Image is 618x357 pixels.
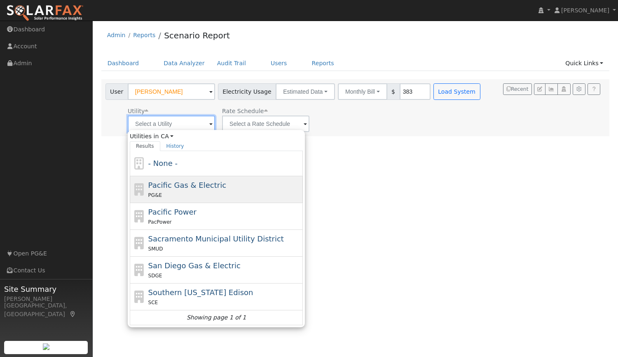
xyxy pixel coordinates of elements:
[69,311,77,317] a: Map
[6,5,84,22] img: SolarFax
[157,56,211,71] a: Data Analyzer
[265,56,293,71] a: Users
[545,83,558,95] button: Multi-Series Graph
[187,313,246,322] i: Showing page 1 of 1
[588,83,600,95] a: Help Link
[148,300,158,305] span: SCE
[128,107,215,116] div: Utility
[338,83,387,100] button: Monthly Bill
[148,219,172,225] span: PacPower
[534,83,545,95] button: Edit User
[561,7,609,14] span: [PERSON_NAME]
[164,31,230,40] a: Scenario Report
[4,284,88,295] span: Site Summary
[130,132,303,141] span: Utilities in
[211,56,252,71] a: Audit Trail
[43,343,49,350] img: retrieve
[433,83,480,100] button: Load System
[105,83,128,100] span: User
[4,301,88,319] div: [GEOGRAPHIC_DATA], [GEOGRAPHIC_DATA]
[503,83,532,95] button: Recent
[107,32,126,38] a: Admin
[218,83,276,100] span: Electricity Usage
[128,116,215,132] input: Select a Utility
[4,295,88,303] div: [PERSON_NAME]
[130,141,160,151] a: Results
[148,181,226,189] span: Pacific Gas & Electric
[276,83,335,100] button: Estimated Data
[387,83,400,100] span: $
[559,56,609,71] a: Quick Links
[148,273,162,279] span: SDGE
[222,108,267,114] span: Alias: None
[160,141,190,151] a: History
[148,288,253,297] span: Southern [US_STATE] Edison
[148,208,197,216] span: Pacific Power
[148,246,163,252] span: SMUD
[222,116,309,132] input: Select a Rate Schedule
[161,132,173,141] a: CA
[148,234,284,243] span: Sacramento Municipal Utility District
[133,32,155,38] a: Reports
[148,261,241,270] span: San Diego Gas & Electric
[128,83,215,100] input: Select a User
[573,83,585,95] button: Settings
[148,192,162,198] span: PG&E
[557,83,570,95] button: Login As
[148,159,178,168] span: - None -
[306,56,340,71] a: Reports
[101,56,145,71] a: Dashboard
